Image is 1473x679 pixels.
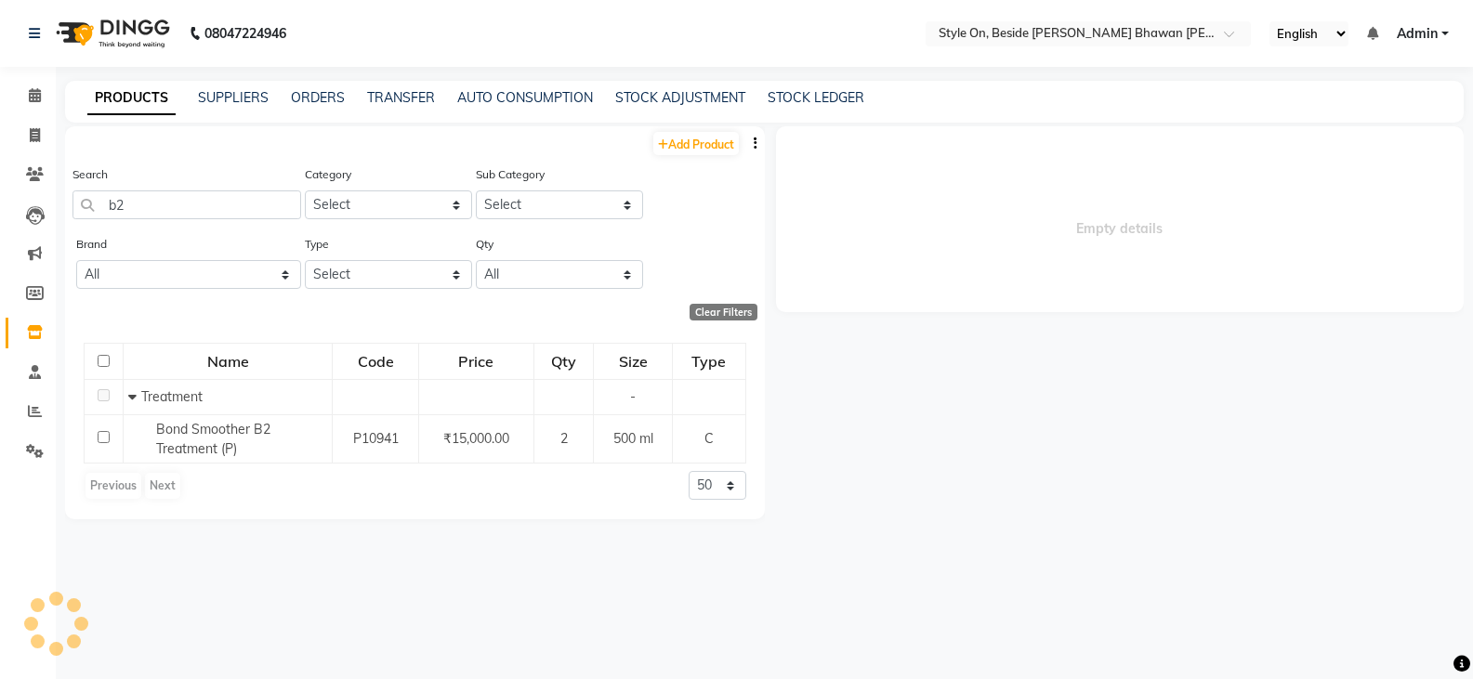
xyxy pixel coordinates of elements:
[690,304,757,320] div: Clear Filters
[776,126,1465,312] span: Empty details
[476,236,493,253] label: Qty
[443,430,509,447] span: ₹15,000.00
[198,89,269,106] a: SUPPLIERS
[76,236,107,253] label: Brand
[595,345,670,378] div: Size
[615,89,745,106] a: STOCK ADJUSTMENT
[87,82,176,115] a: PRODUCTS
[204,7,286,59] b: 08047224946
[674,345,744,378] div: Type
[457,89,593,106] a: AUTO CONSUMPTION
[125,345,331,378] div: Name
[72,190,301,219] input: Search by product name or code
[613,430,653,447] span: 500 ml
[768,89,864,106] a: STOCK LEDGER
[72,166,108,183] label: Search
[367,89,435,106] a: TRANSFER
[305,166,351,183] label: Category
[353,430,399,447] span: P10941
[1397,24,1438,44] span: Admin
[334,345,417,378] div: Code
[476,166,545,183] label: Sub Category
[291,89,345,106] a: ORDERS
[420,345,533,378] div: Price
[156,421,270,457] span: Bond Smoother B2 Treatment (P)
[128,388,141,405] span: Collapse Row
[653,132,739,155] a: Add Product
[535,345,593,378] div: Qty
[141,388,203,405] span: Treatment
[305,236,329,253] label: Type
[630,388,636,405] span: -
[704,430,714,447] span: C
[560,430,568,447] span: 2
[47,7,175,59] img: logo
